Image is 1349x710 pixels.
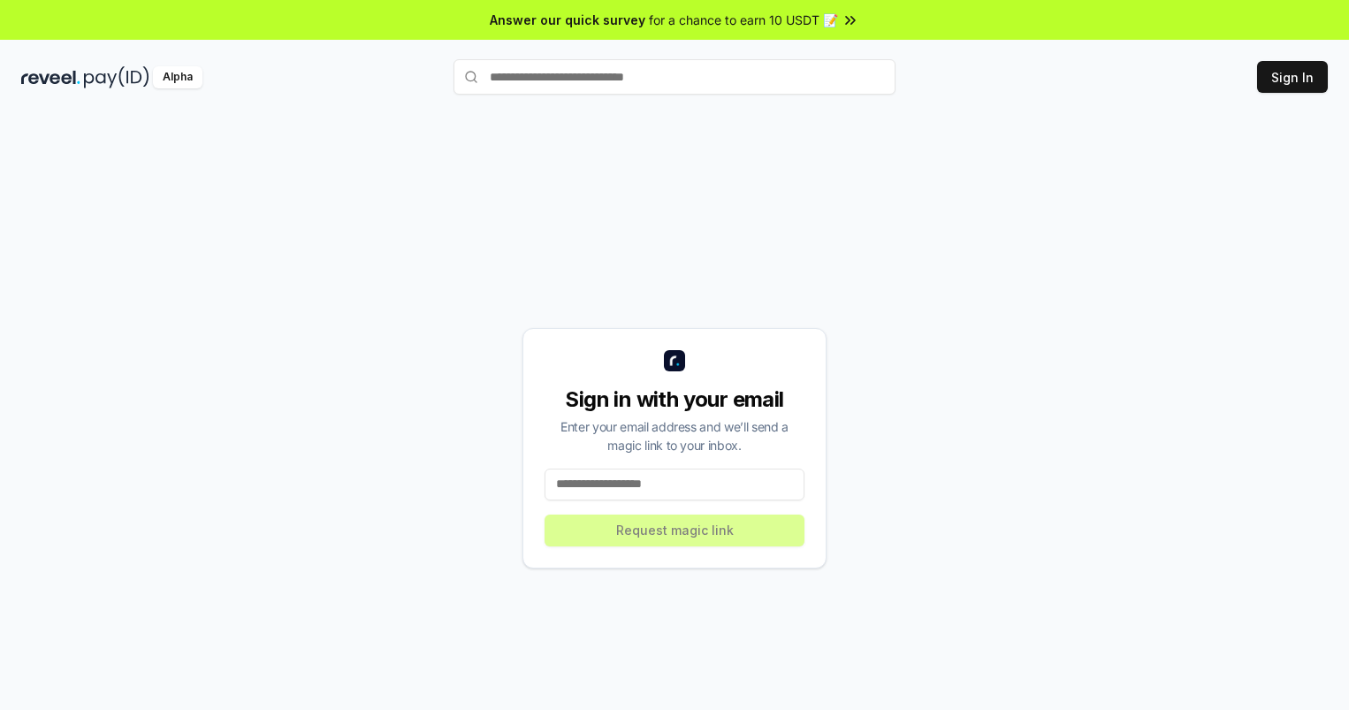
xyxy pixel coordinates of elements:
img: reveel_dark [21,66,80,88]
button: Sign In [1257,61,1328,93]
div: Alpha [153,66,202,88]
img: logo_small [664,350,685,371]
img: pay_id [84,66,149,88]
div: Sign in with your email [545,386,804,414]
div: Enter your email address and we’ll send a magic link to your inbox. [545,417,804,454]
span: for a chance to earn 10 USDT 📝 [649,11,838,29]
span: Answer our quick survey [490,11,645,29]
